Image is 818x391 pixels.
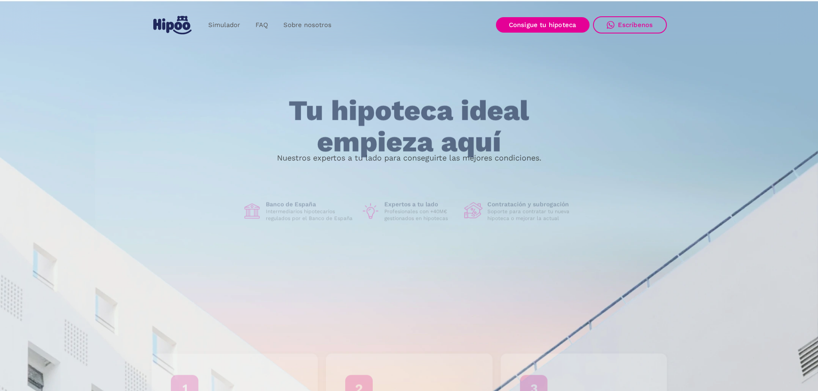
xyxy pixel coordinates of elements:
[266,208,354,222] p: Intermediarios hipotecarios regulados por el Banco de España
[593,16,667,33] a: Escríbenos
[487,200,576,208] h1: Contratación y subrogación
[496,17,590,33] a: Consigue tu hipoteca
[487,208,576,222] p: Soporte para contratar tu nueva hipoteca o mejorar la actual
[266,200,354,208] h1: Banco de España
[276,17,339,33] a: Sobre nosotros
[248,17,276,33] a: FAQ
[618,21,653,29] div: Escríbenos
[201,17,248,33] a: Simulador
[384,200,457,208] h1: Expertos a tu lado
[384,208,457,222] p: Profesionales con +40M€ gestionados en hipotecas
[152,12,194,38] a: home
[277,155,541,161] p: Nuestros expertos a tu lado para conseguirte las mejores condiciones.
[246,95,572,158] h1: Tu hipoteca ideal empieza aquí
